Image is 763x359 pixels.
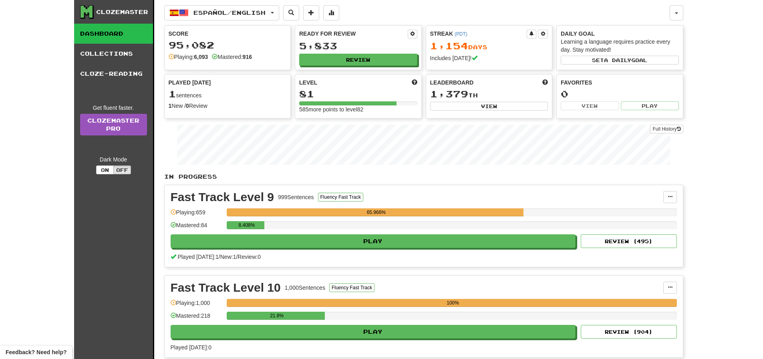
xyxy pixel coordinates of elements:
div: Streak [430,30,527,38]
div: Playing: 1,000 [171,299,223,312]
span: / [236,254,238,260]
p: In Progress [164,173,683,181]
button: Play [171,234,576,248]
div: 0 [561,89,679,99]
a: ClozemasterPro [80,114,147,135]
div: 95,082 [169,40,287,50]
div: Get fluent faster. [80,104,147,112]
div: Learning a language requires practice every day. Stay motivated! [561,38,679,54]
span: New: 1 [220,254,236,260]
button: Review (495) [581,234,677,248]
button: Fluency Fast Track [329,283,374,292]
span: 1,154 [430,40,468,51]
div: Dark Mode [80,155,147,163]
a: (PDT) [455,31,467,37]
span: Score more points to level up [412,79,417,87]
span: Level [299,79,317,87]
button: Full History [650,125,683,133]
div: Day s [430,41,548,51]
button: Search sentences [283,5,299,20]
div: 5,833 [299,41,417,51]
div: th [430,89,548,99]
button: More stats [323,5,339,20]
button: Seta dailygoal [561,56,679,65]
button: View [561,101,619,110]
span: This week in points, UTC [542,79,548,87]
div: Fast Track Level 10 [171,282,281,294]
div: 65.966% [229,208,523,216]
a: Cloze-Reading [74,64,153,84]
strong: 1 [169,103,172,109]
div: Favorites [561,79,679,87]
div: Playing: [169,53,208,61]
div: 8.408% [229,221,264,229]
div: 1,000 Sentences [285,284,325,292]
button: Off [113,165,131,174]
button: On [96,165,114,174]
div: 100% [229,299,677,307]
div: Score [169,30,287,38]
span: 1 [169,88,176,99]
span: Open feedback widget [6,348,66,356]
div: 999 Sentences [278,193,314,201]
button: Español/English [164,5,279,20]
div: Mastered: 84 [171,221,223,234]
div: Ready for Review [299,30,408,38]
button: Add sentence to collection [303,5,319,20]
div: New / Review [169,102,287,110]
button: Review [299,54,417,66]
div: 81 [299,89,417,99]
button: Play [621,101,679,110]
div: Clozemaster [96,8,148,16]
span: Review: 0 [238,254,261,260]
div: 585 more points to level 82 [299,105,417,113]
div: Mastered: 218 [171,312,223,325]
a: Dashboard [74,24,153,44]
span: Leaderboard [430,79,474,87]
span: Played [DATE]: 0 [171,344,211,351]
span: 1,379 [430,88,468,99]
div: sentences [169,89,287,99]
button: View [430,102,548,111]
a: Collections [74,44,153,64]
span: a daily [604,57,631,63]
div: Includes [DATE]! [430,54,548,62]
span: / [219,254,220,260]
div: Mastered: [212,53,252,61]
button: Play [171,325,576,339]
span: Played [DATE] [169,79,211,87]
strong: 916 [243,54,252,60]
div: Playing: 659 [171,208,223,222]
strong: 0 [186,103,189,109]
div: 21.8% [229,312,325,320]
div: Daily Goal [561,30,679,38]
span: Played [DATE]: 1 [177,254,218,260]
button: Fluency Fast Track [318,193,363,202]
button: Review (904) [581,325,677,339]
div: Fast Track Level 9 [171,191,274,203]
span: Español / English [193,9,266,16]
strong: 6,093 [194,54,208,60]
